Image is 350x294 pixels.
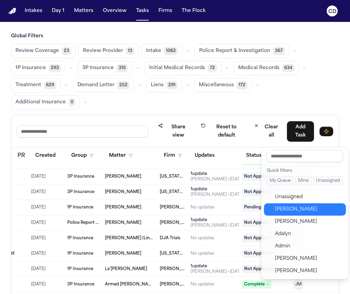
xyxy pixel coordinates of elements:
div: Adalyn [275,230,342,238]
div: Assignee [261,147,349,279]
div: [PERSON_NAME] [275,255,342,263]
div: [PERSON_NAME] [275,218,342,226]
button: Unassigned [313,176,343,185]
button: Mine [295,176,312,185]
div: [PERSON_NAME] [275,205,342,214]
div: Admin [275,242,342,251]
div: Quick filters: [267,168,343,174]
div: [PERSON_NAME] [275,267,342,275]
button: My Queue [267,176,294,185]
div: Unassigned [275,193,342,201]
